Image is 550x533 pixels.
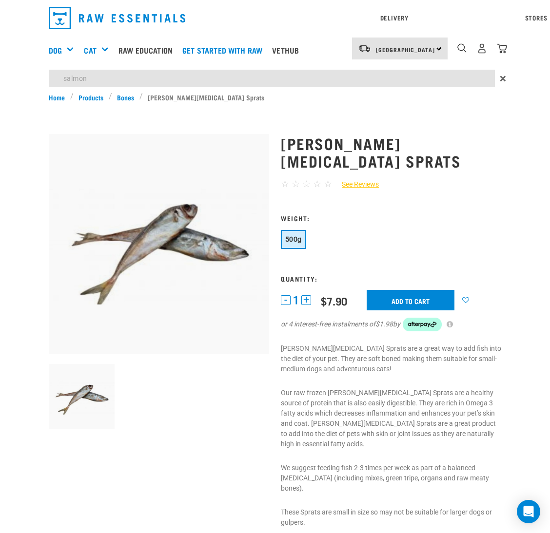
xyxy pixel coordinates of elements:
[49,134,269,354] img: Jack Mackarel Sparts Raw Fish For Dogs
[292,178,300,190] span: ☆
[313,178,321,190] span: ☆
[49,7,185,29] img: Raw Essentials Logo
[84,44,96,56] a: Cat
[281,178,289,190] span: ☆
[358,44,371,53] img: van-moving.png
[281,295,291,305] button: -
[477,43,487,54] img: user.png
[270,31,306,70] a: Vethub
[403,318,442,331] img: Afterpay
[116,31,180,70] a: Raw Education
[380,16,409,19] a: Delivery
[281,507,501,528] p: These Sprats are small in size so may not be suitable for larger dogs or gulpers.
[281,463,501,494] p: We suggest feeding fish 2-3 times per week as part of a balanced [MEDICAL_DATA] (including mixes,...
[293,295,299,305] span: 1
[41,3,509,33] nav: dropdown navigation
[49,70,495,87] input: Search...
[112,92,139,102] a: Bones
[500,70,506,87] span: ×
[525,16,548,19] a: Stores
[367,290,454,310] input: Add to cart
[332,179,379,190] a: See Reviews
[497,43,507,54] img: home-icon@2x.png
[324,178,332,190] span: ☆
[281,318,501,331] div: or 4 interest-free instalments of by
[281,275,501,282] h3: Quantity:
[281,230,306,249] button: 500g
[375,319,393,329] span: $1.98
[281,214,501,222] h3: Weight:
[281,343,501,374] p: [PERSON_NAME][MEDICAL_DATA] Sprats are a great way to add fish into the diet of your pet. They ar...
[281,134,501,170] h1: [PERSON_NAME][MEDICAL_DATA] Sprats
[517,500,540,523] div: Open Intercom Messenger
[457,43,467,53] img: home-icon-1@2x.png
[281,388,501,449] p: Our raw frozen [PERSON_NAME][MEDICAL_DATA] Sprats are a healthy source of protein that is also ea...
[285,235,302,243] span: 500g
[302,178,311,190] span: ☆
[321,295,347,307] div: $7.90
[376,48,435,51] span: [GEOGRAPHIC_DATA]
[74,92,109,102] a: Products
[49,364,115,430] img: Jack Mackarel Sparts Raw Fish For Dogs
[49,44,62,56] a: Dog
[49,92,501,102] nav: breadcrumbs
[180,31,270,70] a: Get started with Raw
[49,92,70,102] a: Home
[301,295,311,305] button: +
